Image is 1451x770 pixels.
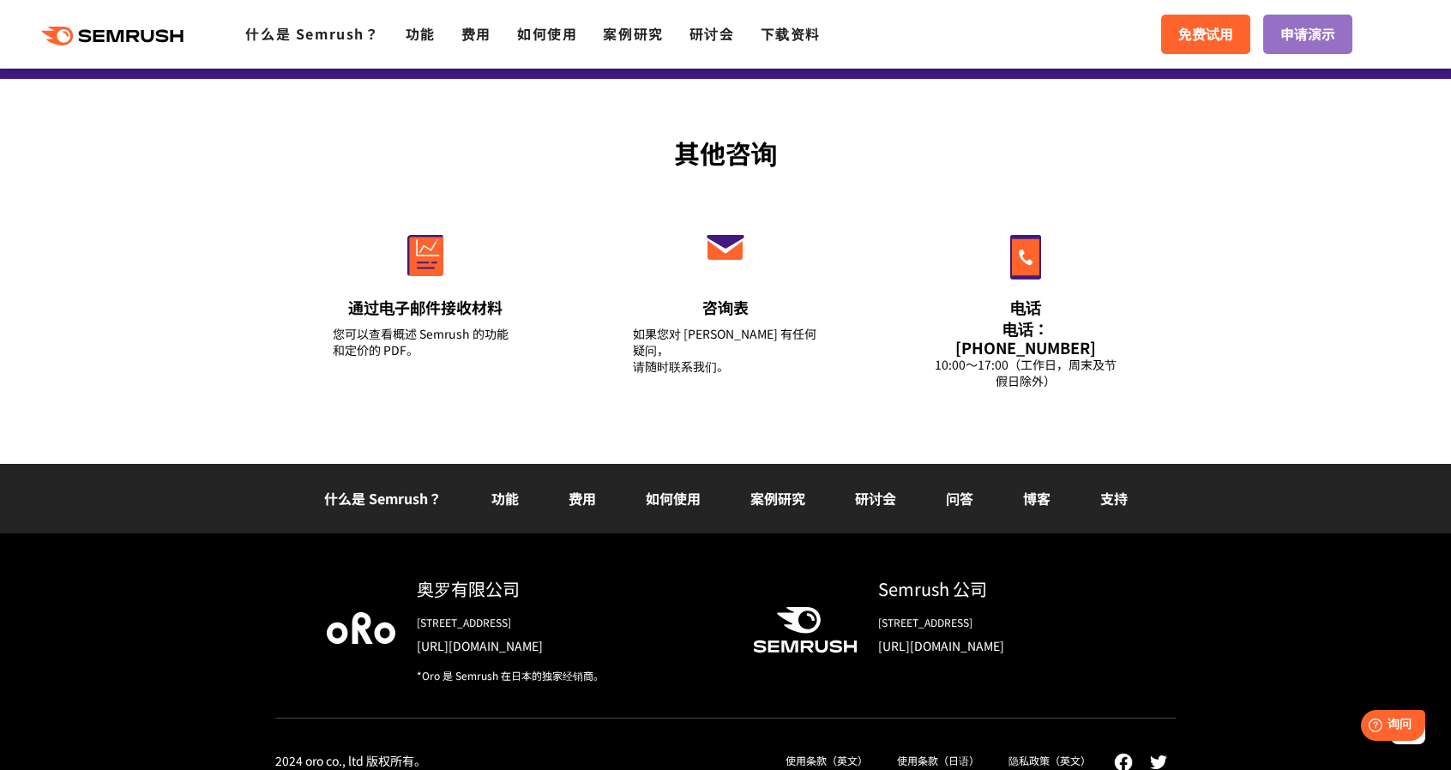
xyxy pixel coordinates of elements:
[461,23,491,44] a: 费用
[786,753,868,767] a: 使用条款（英文）
[855,488,896,508] a: 研讨会
[569,488,596,508] a: 费用
[702,296,749,318] font: 咨询表
[1280,23,1335,44] font: 申请演示
[955,317,1096,358] font: 电话：[PHONE_NUMBER]
[633,325,816,358] font: 如果您对 [PERSON_NAME] 有任何疑问，
[878,637,1004,654] font: [URL][DOMAIN_NAME]
[603,23,663,44] a: 案例研究
[878,615,972,629] font: [STREET_ADDRESS]
[878,637,1124,654] a: [URL][DOMAIN_NAME]
[417,637,543,654] font: [URL][DOMAIN_NAME]
[517,23,577,44] a: 如何使用
[878,576,987,601] font: Semrush 公司
[1100,488,1128,508] a: 支持
[1023,488,1051,508] a: 博客
[1161,15,1250,54] a: 免费试用
[1010,296,1041,318] font: 电话
[1150,755,1167,769] img: 叽叽喳喳
[324,488,442,508] a: 什么是 Semrush？
[297,198,554,411] a: 通过电子邮件接收材料 您可以查看概述 Semrush 的功能和定价的 PDF。
[633,358,729,375] font: 请随时联系我们。
[245,23,379,44] a: 什么是 Semrush？
[348,296,503,318] font: 通过电子邮件接收材料
[275,752,426,769] font: 2024 oro co., ltd 版权所有。
[674,134,777,171] font: 其他咨询
[417,576,520,601] font: 奥罗有限公司
[761,23,821,44] a: 下载资料
[333,325,509,358] font: 您可以查看概述 Semrush 的功能和定价的 PDF。
[646,488,701,508] a: 如何使用
[597,198,854,411] a: 咨询表 如果您对 [PERSON_NAME] 有任何疑问，请随时联系我们。
[417,637,725,654] a: [URL][DOMAIN_NAME]
[406,23,436,44] a: 功能
[491,488,519,508] a: 功能
[1298,703,1432,751] iframe: 帮助小部件启动器
[935,356,1117,389] font: 10:00～17:00（工作日，周末及节假日除外）
[327,612,395,643] img: Oro 公司
[417,668,604,683] font: *Oro 是 Semrush 在日本的独家经销商。
[1008,753,1091,767] a: 隐私政策（英文）
[946,488,973,508] a: 问答
[689,23,735,44] a: 研讨会
[750,488,805,508] a: 案例研究
[897,753,979,767] a: 使用条款（日语）
[417,615,511,629] font: [STREET_ADDRESS]
[1263,15,1352,54] a: 申请演示
[1178,23,1233,44] font: 免费试用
